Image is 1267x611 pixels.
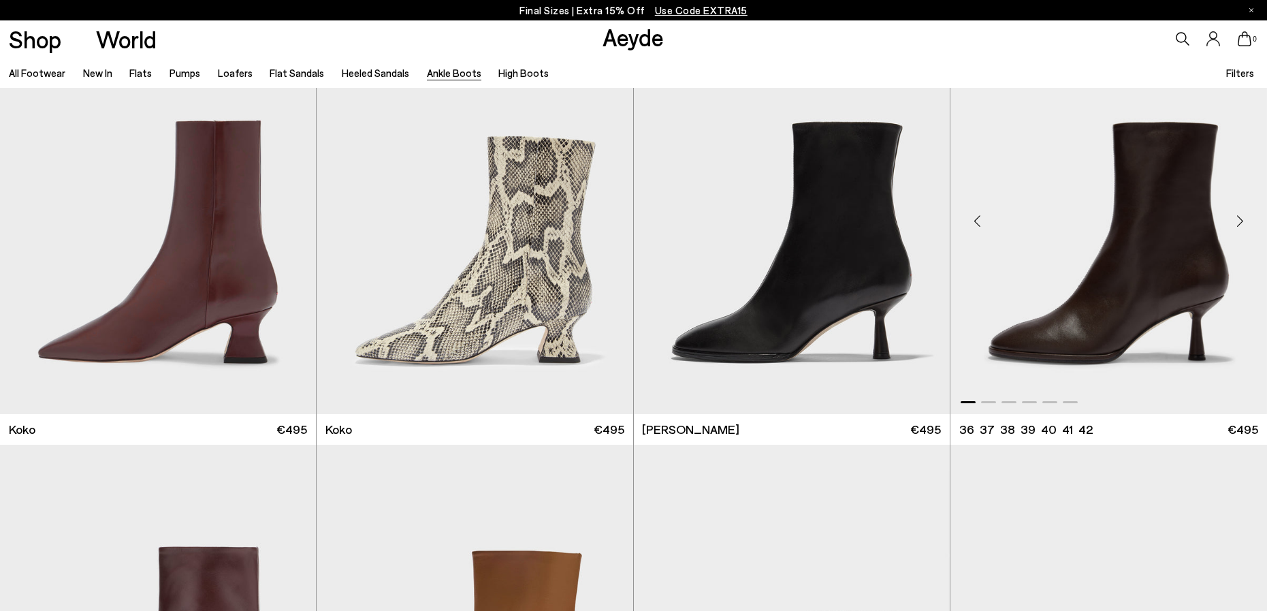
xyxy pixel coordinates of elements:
[325,421,352,438] span: Koko
[1021,421,1036,438] li: 39
[1062,421,1073,438] li: 41
[427,67,481,79] a: Ankle Boots
[1228,421,1258,438] span: €495
[634,414,950,445] a: [PERSON_NAME] €495
[594,421,624,438] span: €495
[9,67,65,79] a: All Footwear
[959,421,1089,438] ul: variant
[498,67,549,79] a: High Boots
[634,17,950,414] img: Dorothy Soft Sock Boots
[1078,421,1093,438] li: 42
[9,27,61,51] a: Shop
[957,201,998,242] div: Previous slide
[1226,67,1254,79] span: Filters
[9,421,35,438] span: Koko
[519,2,748,19] p: Final Sizes | Extra 15% Off
[218,67,253,79] a: Loafers
[950,17,1267,414] img: Dorothy Soft Sock Boots
[950,414,1267,445] a: 36 37 38 39 40 41 42 €495
[980,421,995,438] li: 37
[1000,421,1015,438] li: 38
[1251,35,1258,43] span: 0
[276,421,307,438] span: €495
[910,421,941,438] span: €495
[170,67,200,79] a: Pumps
[959,421,974,438] li: 36
[1219,201,1260,242] div: Next slide
[83,67,112,79] a: New In
[270,67,324,79] a: Flat Sandals
[603,22,664,51] a: Aeyde
[129,67,152,79] a: Flats
[950,17,1267,414] div: 1 / 6
[317,17,632,414] img: Koko Regal Heel Boots
[1238,31,1251,46] a: 0
[655,4,748,16] span: Navigate to /collections/ss25-final-sizes
[950,17,1267,414] a: 6 / 6 1 / 6 2 / 6 3 / 6 4 / 6 5 / 6 6 / 6 1 / 6 Next slide Previous slide
[96,27,157,51] a: World
[642,421,739,438] span: [PERSON_NAME]
[317,414,632,445] a: Koko €495
[1041,421,1057,438] li: 40
[342,67,409,79] a: Heeled Sandals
